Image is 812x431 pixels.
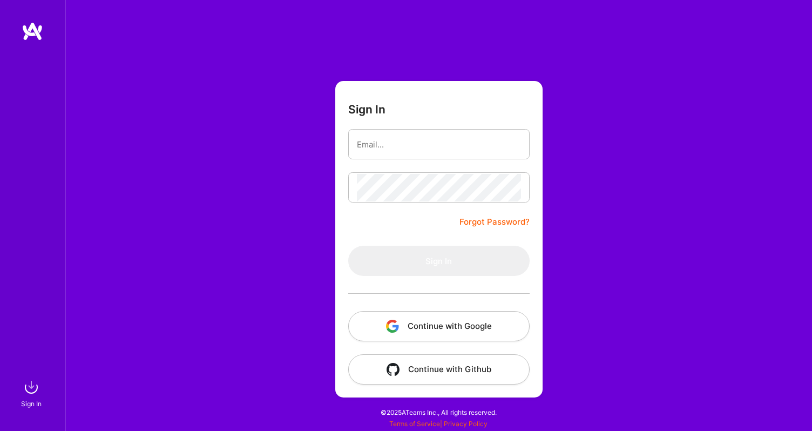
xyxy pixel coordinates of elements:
[21,398,42,409] div: Sign In
[22,22,43,41] img: logo
[23,376,42,409] a: sign inSign In
[389,420,440,428] a: Terms of Service
[348,103,385,116] h3: Sign In
[65,399,812,426] div: © 2025 ATeams Inc., All rights reserved.
[389,420,488,428] span: |
[387,363,400,376] img: icon
[348,311,530,341] button: Continue with Google
[386,320,399,333] img: icon
[444,420,488,428] a: Privacy Policy
[21,376,42,398] img: sign in
[348,354,530,385] button: Continue with Github
[348,246,530,276] button: Sign In
[459,215,530,228] a: Forgot Password?
[357,131,521,158] input: Email...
